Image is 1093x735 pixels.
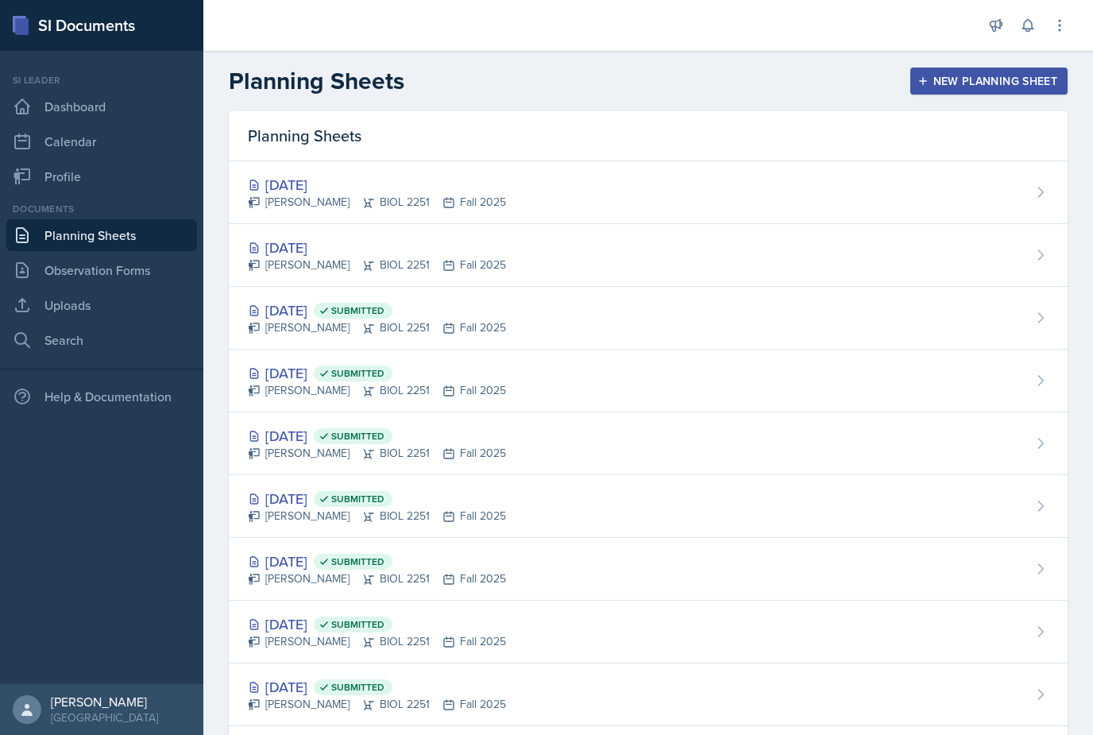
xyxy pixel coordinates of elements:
[248,488,506,509] div: [DATE]
[6,126,197,157] a: Calendar
[229,161,1068,224] a: [DATE] [PERSON_NAME]BIOL 2251Fall 2025
[248,319,506,336] div: [PERSON_NAME] BIOL 2251 Fall 2025
[248,237,506,258] div: [DATE]
[6,202,197,216] div: Documents
[248,194,506,211] div: [PERSON_NAME] BIOL 2251 Fall 2025
[229,538,1068,601] a: [DATE] Submitted [PERSON_NAME]BIOL 2251Fall 2025
[331,681,384,694] span: Submitted
[6,381,197,412] div: Help & Documentation
[229,111,1068,161] div: Planning Sheets
[6,254,197,286] a: Observation Forms
[229,663,1068,726] a: [DATE] Submitted [PERSON_NAME]BIOL 2251Fall 2025
[248,571,506,587] div: [PERSON_NAME] BIOL 2251 Fall 2025
[248,445,506,462] div: [PERSON_NAME] BIOL 2251 Fall 2025
[331,430,384,443] span: Submitted
[6,219,197,251] a: Planning Sheets
[331,493,384,505] span: Submitted
[248,382,506,399] div: [PERSON_NAME] BIOL 2251 Fall 2025
[51,694,158,710] div: [PERSON_NAME]
[248,551,506,572] div: [DATE]
[331,367,384,380] span: Submitted
[6,161,197,192] a: Profile
[229,287,1068,350] a: [DATE] Submitted [PERSON_NAME]BIOL 2251Fall 2025
[229,412,1068,475] a: [DATE] Submitted [PERSON_NAME]BIOL 2251Fall 2025
[6,289,197,321] a: Uploads
[248,300,506,321] div: [DATE]
[6,91,197,122] a: Dashboard
[51,710,158,725] div: [GEOGRAPHIC_DATA]
[248,508,506,524] div: [PERSON_NAME] BIOL 2251 Fall 2025
[331,555,384,568] span: Submitted
[248,696,506,713] div: [PERSON_NAME] BIOL 2251 Fall 2025
[921,75,1057,87] div: New Planning Sheet
[331,304,384,317] span: Submitted
[910,68,1068,95] button: New Planning Sheet
[248,633,506,650] div: [PERSON_NAME] BIOL 2251 Fall 2025
[248,676,506,698] div: [DATE]
[248,257,506,273] div: [PERSON_NAME] BIOL 2251 Fall 2025
[229,350,1068,412] a: [DATE] Submitted [PERSON_NAME]BIOL 2251Fall 2025
[229,67,404,95] h2: Planning Sheets
[248,425,506,447] div: [DATE]
[229,601,1068,663] a: [DATE] Submitted [PERSON_NAME]BIOL 2251Fall 2025
[248,613,506,635] div: [DATE]
[331,618,384,631] span: Submitted
[6,73,197,87] div: Si leader
[6,324,197,356] a: Search
[248,362,506,384] div: [DATE]
[229,475,1068,538] a: [DATE] Submitted [PERSON_NAME]BIOL 2251Fall 2025
[229,224,1068,287] a: [DATE] [PERSON_NAME]BIOL 2251Fall 2025
[248,174,506,195] div: [DATE]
